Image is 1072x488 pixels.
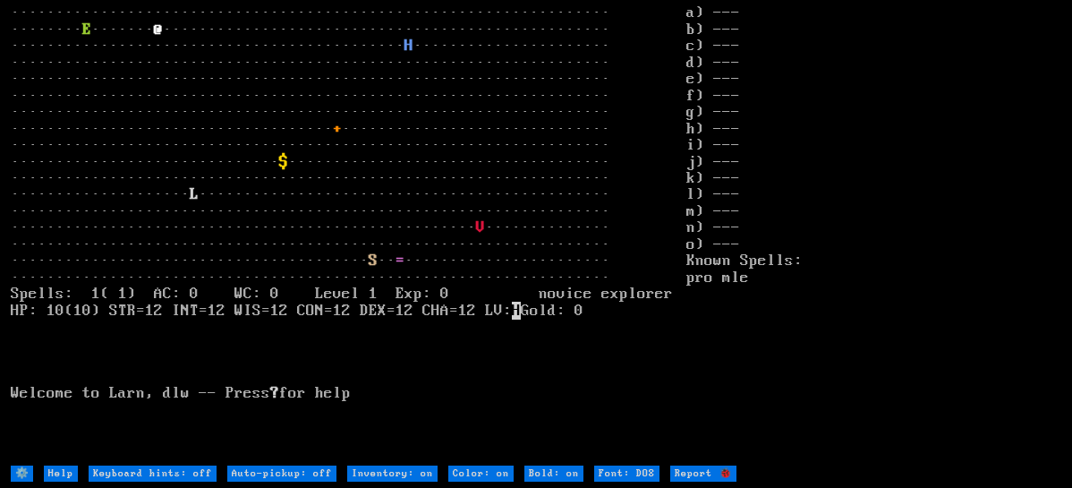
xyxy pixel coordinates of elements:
font: H [404,37,413,55]
input: Report 🐞 [670,466,736,482]
mark: H [512,302,521,320]
font: @ [154,21,163,39]
larn: ··································································· ········ ······· ············... [11,4,686,463]
font: + [333,120,342,138]
input: Bold: on [524,466,583,482]
font: = [396,252,404,270]
font: E [82,21,91,39]
font: L [190,185,199,203]
font: $ [279,153,288,171]
input: ⚙️ [11,466,33,482]
input: Color: on [448,466,514,482]
input: Keyboard hints: off [89,466,217,482]
b: ? [270,384,279,402]
input: Auto-pickup: off [227,466,336,482]
font: V [476,218,485,236]
input: Help [44,466,78,482]
font: S [369,252,378,270]
stats: a) --- b) --- c) --- d) --- e) --- f) --- g) --- h) --- i) --- j) --- k) --- l) --- m) --- n) ---... [686,4,1061,463]
input: Font: DOS [594,466,659,482]
input: Inventory: on [347,466,438,482]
